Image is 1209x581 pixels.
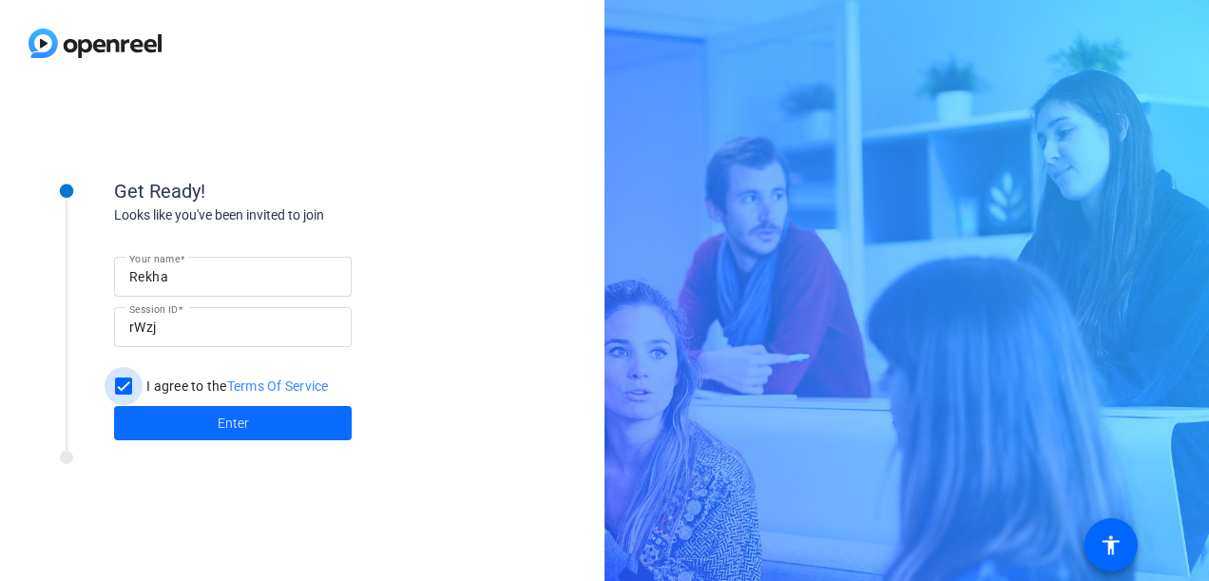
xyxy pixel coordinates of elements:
button: Enter [114,406,352,440]
span: Enter [218,414,249,434]
div: Get Ready! [114,177,494,205]
a: Terms Of Service [227,378,329,394]
div: Looks like you've been invited to join [114,205,494,225]
mat-icon: accessibility [1100,533,1123,556]
mat-label: Session ID [129,303,178,315]
label: I agree to the [143,377,329,396]
mat-label: Your name [129,253,180,264]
